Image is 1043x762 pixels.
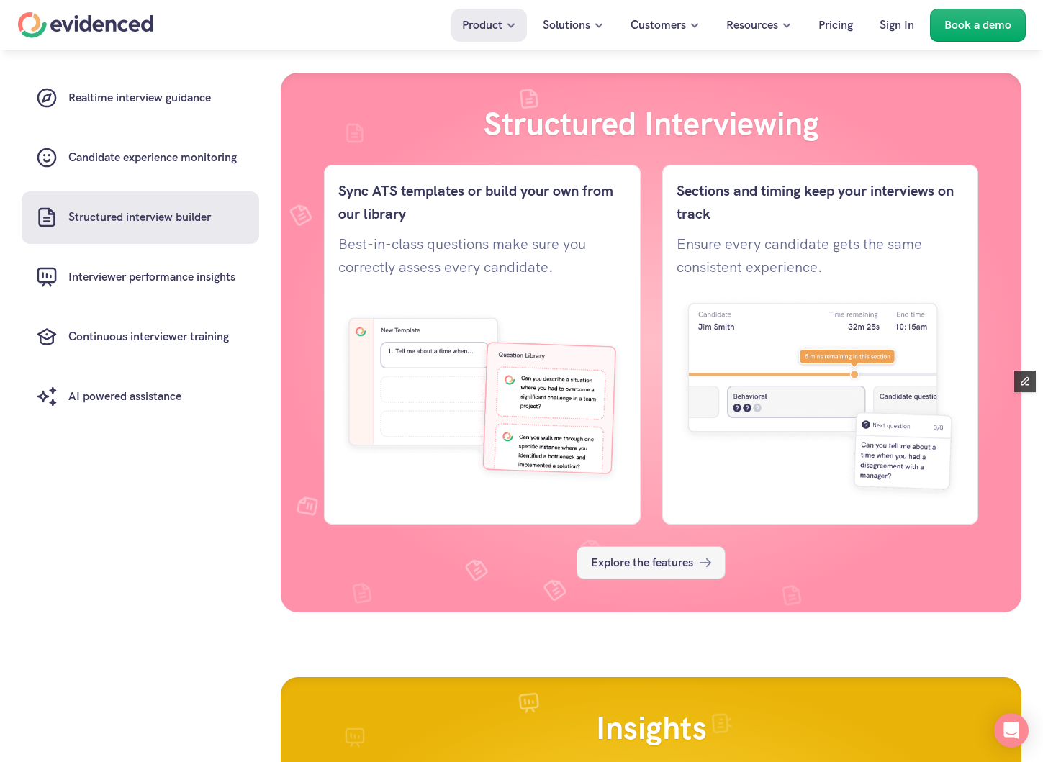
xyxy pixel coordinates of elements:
[631,16,686,35] p: Customers
[677,295,965,503] img: ""
[591,553,693,572] p: Explore the features
[880,16,914,35] p: Sign In
[68,268,235,287] h6: Interviewer performance insights
[22,371,259,423] a: AI powered assistance
[68,149,237,168] h6: Candidate experience monitoring
[726,16,778,35] p: Resources
[577,546,726,579] a: Explore the features
[462,16,502,35] p: Product
[1014,371,1036,392] button: Edit Framer Content
[338,232,626,278] p: Best-in-class questions make sure you correctly assess every candidate.
[22,72,259,124] a: Realtime interview guidance
[68,89,211,108] h6: Realtime interview guidance
[68,209,211,227] h6: Structured interview builder
[944,16,1011,35] p: Book a demo
[22,251,259,304] a: Interviewer performance insights
[338,179,626,225] h5: Sync ATS templates or build your own from our library
[869,9,925,42] a: Sign In
[677,179,965,225] h5: Sections and timing keep your interviews on track
[22,132,259,184] a: Candidate experience monitoring
[68,388,181,407] h6: AI powered assistance
[994,713,1029,748] div: Open Intercom Messenger
[818,16,853,35] p: Pricing
[930,9,1026,42] a: Book a demo
[18,12,153,38] a: Home
[677,232,965,278] p: Ensure every candidate gets the same consistent experience.
[22,191,259,244] a: Structured interview builder
[22,311,259,363] a: Continuous interviewer training
[338,295,626,503] img: ""
[68,328,229,347] h6: Continuous interviewer training
[543,16,590,35] p: Solutions
[808,9,864,42] a: Pricing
